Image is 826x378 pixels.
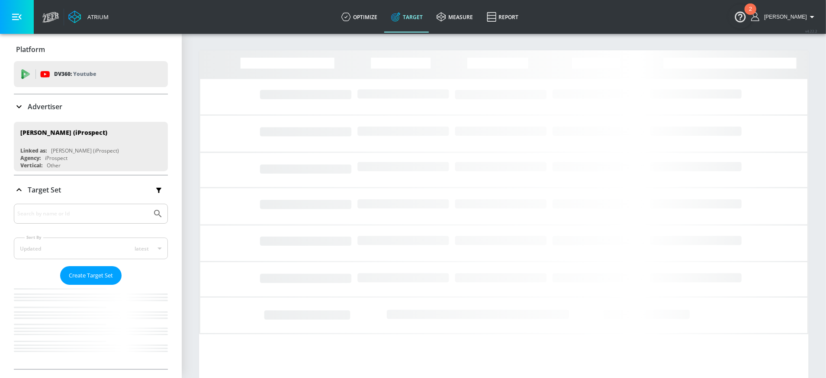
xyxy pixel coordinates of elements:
[20,154,41,162] div: Agency:
[28,185,61,195] p: Target Set
[14,176,168,204] div: Target Set
[480,1,525,33] a: Report
[14,122,168,171] div: [PERSON_NAME] (iProspect)Linked as:[PERSON_NAME] (iProspect)Agency:iProspectVertical:Other
[430,1,480,33] a: measure
[69,270,113,280] span: Create Target Set
[14,61,168,87] div: DV360: Youtube
[60,266,122,285] button: Create Target Set
[14,94,168,119] div: Advertiser
[25,235,43,240] label: Sort By
[51,147,119,154] div: [PERSON_NAME] (iProspect)
[54,69,96,79] p: DV360:
[14,37,168,62] div: Platform
[751,12,817,22] button: [PERSON_NAME]
[14,204,168,369] div: Target Set
[20,147,47,154] div: Linked as:
[20,245,41,252] div: Updated
[47,162,61,169] div: Other
[16,45,45,54] p: Platform
[728,4,752,29] button: Open Resource Center, 2 new notifications
[73,69,96,78] p: Youtube
[20,162,42,169] div: Vertical:
[68,10,109,23] a: Atrium
[384,1,430,33] a: Target
[20,128,107,137] div: [PERSON_NAME] (iProspect)
[45,154,67,162] div: iProspect
[14,285,168,369] nav: list of Target Set
[805,29,817,33] span: v 4.22.2
[761,14,807,20] span: login as: lindsay.benharris@zefr.com
[84,13,109,21] div: Atrium
[28,102,62,111] p: Advertiser
[135,245,149,252] span: latest
[334,1,384,33] a: optimize
[749,9,752,20] div: 2
[17,208,148,219] input: Search by name or Id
